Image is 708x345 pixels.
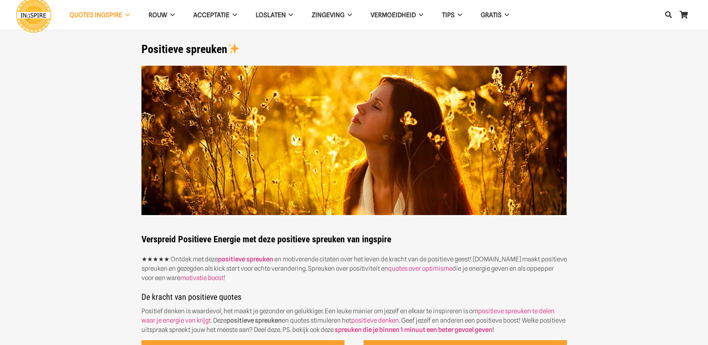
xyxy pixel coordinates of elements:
span: GRATIS Menu [502,6,509,24]
a: QUOTES INGSPIREQUOTES INGSPIRE Menu [60,6,139,25]
span: Loslaten Menu [286,6,293,24]
a: positieve spreuken te delen waar je energie van krijgt [141,307,555,324]
strong: ! [334,326,494,333]
a: motivatie boost [180,274,224,282]
a: TIPSTIPS Menu [433,6,471,25]
p: Positief denken is waardevol, het maakt je gezonder en gelukkiger. Een leuke manier om jezelf en ... [141,307,567,335]
p: ★★★★★ Ontdek met deze en motiverende citaten over het leven de kracht van de positieve geest! [DO... [141,255,567,283]
a: positieve denken [351,317,399,324]
img: Positieve spreuken over het leven, geluk, spreuken over optimisme en pluk de dag quotes van Ingsp... [141,66,567,215]
a: ZingevingZingeving Menu [302,6,361,25]
span: Acceptatie [193,11,230,19]
span: Zingeving Menu [344,6,352,24]
span: QUOTES INGSPIRE [69,11,122,19]
span: Acceptatie Menu [230,6,237,24]
span: VERMOEIDHEID Menu [416,6,423,24]
span: QUOTES INGSPIRE Menu [122,6,130,24]
strong: Verspreid Positieve Energie met deze positieve spreuken van ingspire [141,234,391,245]
a: positieve spreuken [218,255,273,263]
span: VERMOEIDHEID [371,11,416,19]
b: De kracht van positieve quotes [141,292,241,302]
strong: positieve spreuken [227,317,282,324]
span: Loslaten [256,11,286,19]
a: GRATISGRATIS Menu [471,6,518,25]
a: Zoeken [661,6,676,24]
span: ROUW Menu [167,6,175,24]
a: spreuken die je binnen 1 minuut een beter gevoel geven [335,326,492,333]
span: ROUW [149,11,167,19]
a: ROUWROUW Menu [139,6,184,25]
a: LoslatenLoslaten Menu [246,6,303,25]
a: VERMOEIDHEIDVERMOEIDHEID Menu [361,6,433,25]
img: ✨ [228,43,239,54]
h1: Positieve spreuken [141,43,567,56]
span: TIPS [442,11,455,19]
span: Zingeving [312,11,344,19]
span: TIPS Menu [455,6,462,24]
a: quotes over optimisme [388,265,452,272]
a: AcceptatieAcceptatie Menu [184,6,246,25]
span: GRATIS [481,11,502,19]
